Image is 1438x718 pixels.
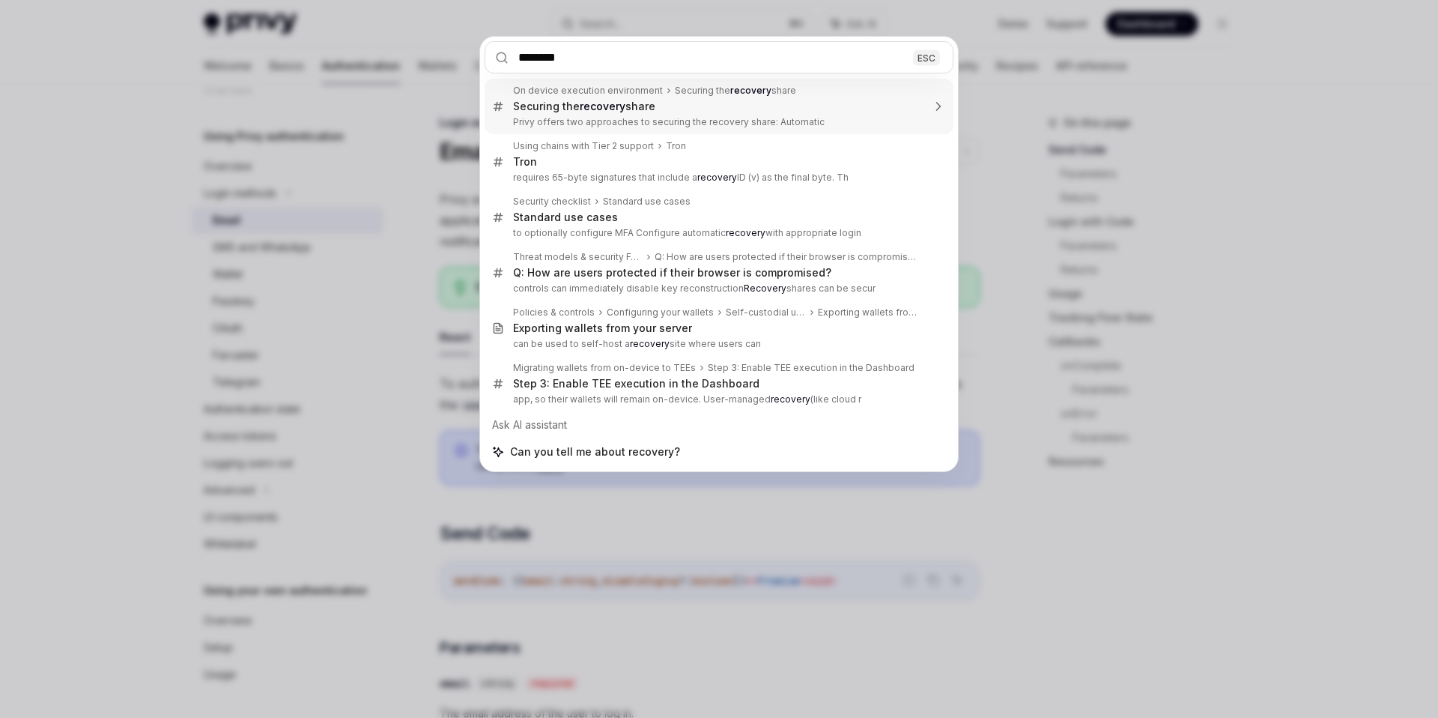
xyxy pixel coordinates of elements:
div: Q: How are users protected if their browser is compromised? [513,266,831,280]
div: Self-custodial user wallets [726,307,806,319]
div: On device execution environment [513,85,663,97]
b: recovery [580,100,625,112]
p: requires 65-byte signatures that include a ID (v) as the final byte. Th [513,172,922,184]
p: app, so their wallets will remain on-device. User-managed (like cloud r [513,393,922,405]
div: Exporting wallets from your server [818,307,922,319]
div: Standard use cases [603,196,691,208]
div: Ask AI assistant [485,411,953,438]
span: Can you tell me about recovery? [510,444,680,459]
b: recovery [697,172,737,183]
div: Threat models & security FAQ [513,251,643,263]
div: Tron [513,155,537,169]
p: controls can immediately disable key reconstruction shares can be secur [513,283,922,295]
p: to optionally configure MFA Configure automatic with appropriate login [513,227,922,239]
div: Step 3: Enable TEE execution in the Dashboard [513,377,759,390]
p: Privy offers two approaches to securing the recovery share: Automatic [513,116,922,128]
b: recovery [730,85,771,96]
div: Standard use cases [513,211,618,224]
div: Step 3: Enable TEE execution in the Dashboard [708,362,914,374]
div: Policies & controls [513,307,595,319]
b: recovery [630,338,670,349]
div: Securing the share [513,100,655,113]
div: Security checklist [513,196,591,208]
div: Q: How are users protected if their browser is compromised? [655,251,922,263]
div: ESC [913,49,940,65]
div: Using chains with Tier 2 support [513,140,654,152]
div: Exporting wallets from your server [513,322,692,335]
b: Recovery [744,283,786,294]
div: Configuring your wallets [607,307,714,319]
b: recovery [726,227,765,238]
p: can be used to self-host a site where users can [513,338,922,350]
div: Securing the share [675,85,796,97]
b: recovery [771,393,810,405]
div: Migrating wallets from on-device to TEEs [513,362,696,374]
div: Tron [666,140,686,152]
